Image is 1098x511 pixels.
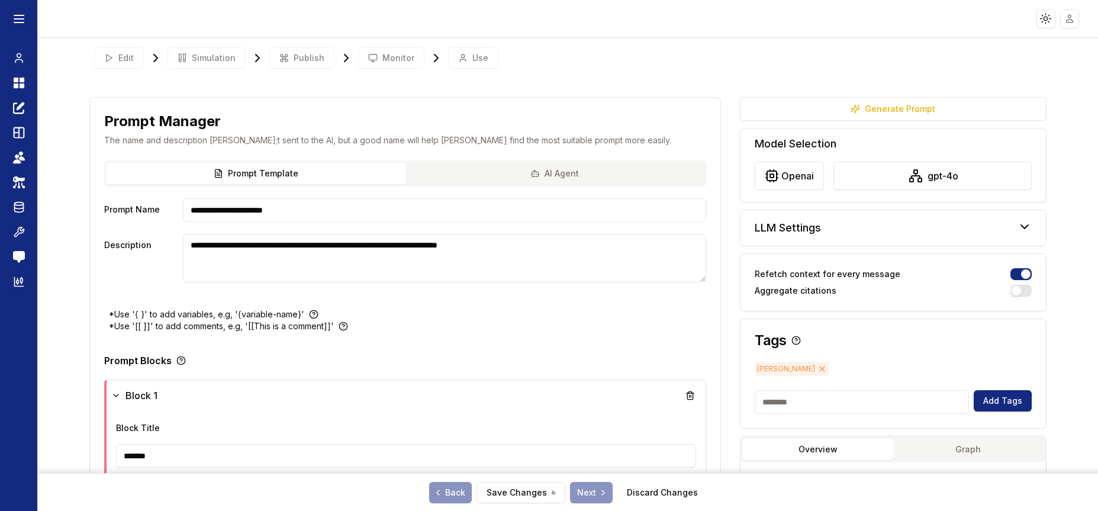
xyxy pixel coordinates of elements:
p: The name and description [PERSON_NAME];t sent to the AI, but a good name will help [PERSON_NAME] ... [104,134,706,146]
button: Save Changes [476,482,565,503]
img: placeholder-user.jpg [1061,10,1078,27]
button: openai [755,162,824,190]
span: Block 1 [125,388,157,403]
h3: Tags [755,333,787,348]
label: Description [104,234,178,282]
h5: LLM Settings [755,220,821,236]
p: *Use '[[ ]]' to add comments, e.g, '[[This is a comment]]' [109,320,334,332]
button: gpt-4o [833,162,1031,190]
label: Block Title [116,423,160,433]
p: Prompt Blocks [104,356,172,365]
span: openai [781,169,814,183]
label: Prompt Name [104,198,178,222]
button: Generate Prompt [740,97,1046,121]
a: Back [429,482,472,503]
h5: Model Selection [755,136,1031,152]
h1: Prompt Manager [104,112,221,131]
span: [PERSON_NAME] [755,362,829,376]
a: Discard Changes [627,487,698,499]
button: Overview [743,439,893,460]
a: Next [570,482,613,503]
button: Discard Changes [617,482,707,503]
span: gpt-4o [928,169,958,183]
button: AI Agent [405,163,704,184]
button: Add Tags [974,390,1032,412]
button: Prompt Template [107,163,405,184]
p: *Use '{ }' to add variables, e.g, '{variable-name}' [109,308,304,320]
label: Aggregate citations [755,287,836,295]
label: Refetch context for every message [755,270,900,278]
button: Graph [893,439,1044,460]
img: feedback [13,251,25,263]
